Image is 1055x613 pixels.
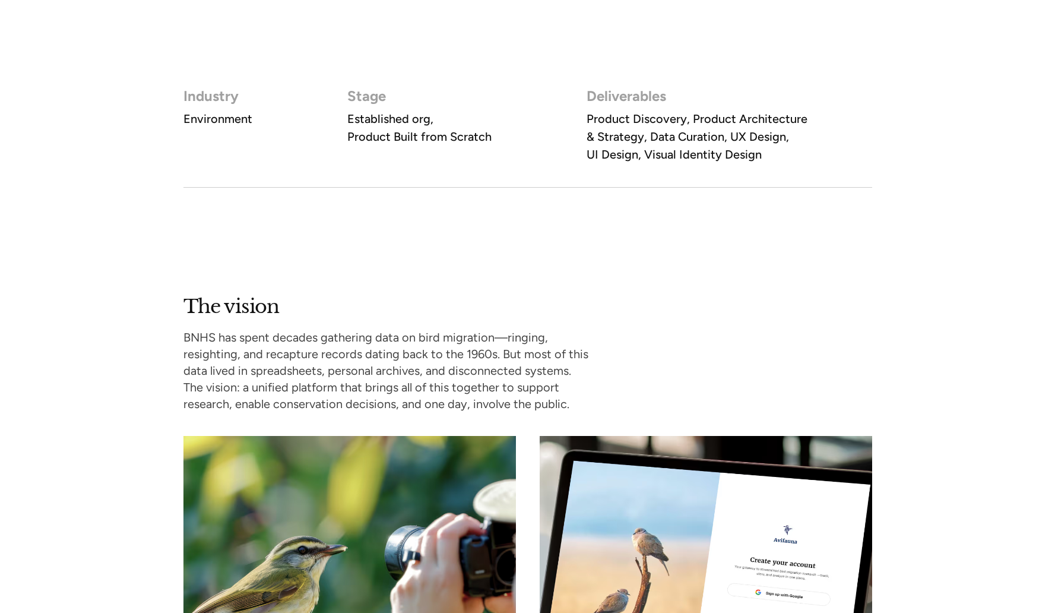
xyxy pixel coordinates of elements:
[183,329,592,412] p: BNHS has spent decades gathering data on bird migration—ringing, resighting, and recapture record...
[183,295,279,320] h2: The vision
[347,110,492,146] h4: Established org, Product Built from Scratch
[587,87,872,105] h3: Deliverables
[183,110,252,128] h4: Environment
[347,87,492,105] h3: Stage
[183,87,252,105] h3: Industry
[587,110,872,163] h4: Product Discovery, Product Architecture & Strategy, Data Curation, UX Design, UI Design, Visual I...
